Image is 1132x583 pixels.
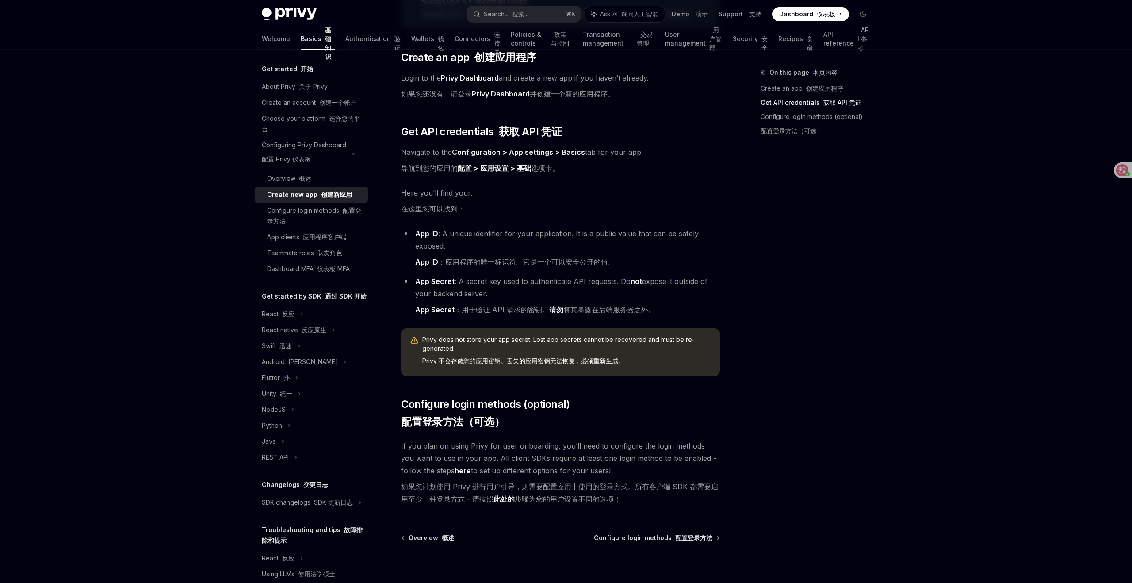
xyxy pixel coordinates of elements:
[672,10,708,19] a: Demo 演示
[401,227,720,272] li: : A unique identifier for your application. It is a public value that can be safely exposed.
[262,404,286,415] div: NodeJS
[401,164,559,173] font: 导航到您的应用的 选项卡。
[262,420,282,431] div: Python
[262,479,328,490] h5: Changelogs
[317,249,342,257] font: 队友角色
[455,28,500,50] a: Connectors 连接器
[499,125,562,138] font: 获取 API 凭证
[255,261,368,277] a: Dashboard MFA 仪表板 MFA
[267,264,350,274] div: Dashboard MFA
[856,7,870,21] button: Toggle dark mode
[549,305,563,314] strong: 请勿
[325,292,367,300] font: 通过 SDK 开始
[255,187,368,203] a: Create new app 创建新应用
[401,204,465,213] font: 在这里您可以找到：
[283,374,290,381] font: 扑
[262,81,328,92] div: About Privy
[600,10,658,19] span: Ask AI
[415,305,655,314] font: ：用于验证 API 请求的密钥。 将其暴露在后端服务器之外。
[299,83,328,90] font: 关于 Privy
[761,110,877,142] a: Configure login methods (optional)配置登录方法（可选）
[415,229,438,238] strong: App ID
[317,265,350,272] font: 仪表板 MFA
[823,28,870,50] a: API reference API 参考
[401,187,720,219] span: Here you’ll find your:
[817,10,835,18] font: 仪表板
[255,79,368,95] a: About Privy 关于 Privy
[319,99,356,106] font: 创建一个帐户
[262,372,290,383] div: Flutter
[401,50,536,65] span: Create an app
[401,125,562,139] span: Get API credentials
[438,35,444,51] font: 钱包
[262,569,335,579] div: Using LLMs
[282,310,294,318] font: 反应
[262,357,338,367] div: Android
[484,9,528,19] div: Search...
[262,8,317,20] img: dark logo
[631,277,642,286] strong: not
[267,232,346,242] div: App clients
[298,570,335,578] font: 使用法学硕士
[401,146,720,178] span: Navigate to the tab for your app.
[422,357,624,364] font: Privy 不会存储您的应用密钥。丢失的应用密钥无法恢复，必须重新生成。
[772,7,849,21] a: Dashboard 仪表板
[761,127,822,134] font: 配置登录方法（可选）
[779,10,835,19] span: Dashboard
[262,436,276,447] div: Java
[696,10,708,18] font: 演示
[494,31,500,56] font: 连接器
[262,388,292,399] div: Unity
[458,164,531,173] a: 配置 > 应用设置 > 基础
[262,97,356,108] div: Create an account
[255,229,368,245] a: App clients 应用程序客户端
[262,553,294,564] div: React
[493,495,515,504] a: 此处的
[733,28,768,50] a: Security 安全
[442,534,454,541] font: 概述
[255,203,368,229] a: Configure login methods 配置登录方法
[401,89,615,99] font: 如果您还没有，请登录 并创建一个新的应用程序。
[280,390,292,397] font: 统一
[262,452,289,463] div: REST API
[807,35,813,51] font: 食谱
[441,73,499,83] a: Privy Dashboard
[299,175,311,182] font: 概述
[255,95,368,111] a: Create an account 创建一个帐户
[761,35,768,51] font: 安全
[719,10,761,19] a: Support 支持
[262,291,367,302] h5: Get started by SDK
[314,499,353,506] font: SDK 更新日志
[857,26,869,51] font: API 参考
[401,440,720,509] span: If you plan on using Privy for user onboarding, you’ll need to configure the login methods you wa...
[401,72,720,104] span: Login to the and create a new app if you haven’t already.
[262,325,326,335] div: React native
[769,67,838,78] span: On this page
[594,533,719,542] a: Configure login methods 配置登录方法
[455,466,471,476] a: here
[262,64,313,74] h5: Get started
[255,245,368,261] a: Teammate roles 队友角色
[401,415,505,428] font: 配置登录方法（可选）
[585,6,665,22] button: Ask AI 询问人工智能
[301,28,335,50] a: Basics 基础知识
[288,358,338,365] font: [PERSON_NAME]
[551,31,569,47] font: 政策与控制
[267,173,311,184] div: Overview
[262,155,311,163] font: 配置 Privy 仪表板
[401,275,720,319] li: : A secret key used to authenticate API requests. Do expose it outside of your backend server.
[262,28,290,50] a: Welcome
[279,342,292,349] font: 迅速
[262,113,363,134] div: Choose your platform
[267,248,342,258] div: Teammate roles
[321,191,352,198] font: 创建新应用
[415,257,438,266] strong: App ID
[262,341,292,351] div: Swift
[749,10,761,18] font: 支持
[415,257,615,266] font: ：应用程序的唯一标识符。它是一个可以安全公开的值。
[401,397,570,433] span: Configure login methods (optional)
[422,335,711,369] span: Privy does not store your app secret. Lost app secrets cannot be recovered and must be re-generated.
[813,69,838,76] font: 本页内容
[267,205,363,226] div: Configure login methods
[255,566,368,582] a: Using LLMs 使用法学硕士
